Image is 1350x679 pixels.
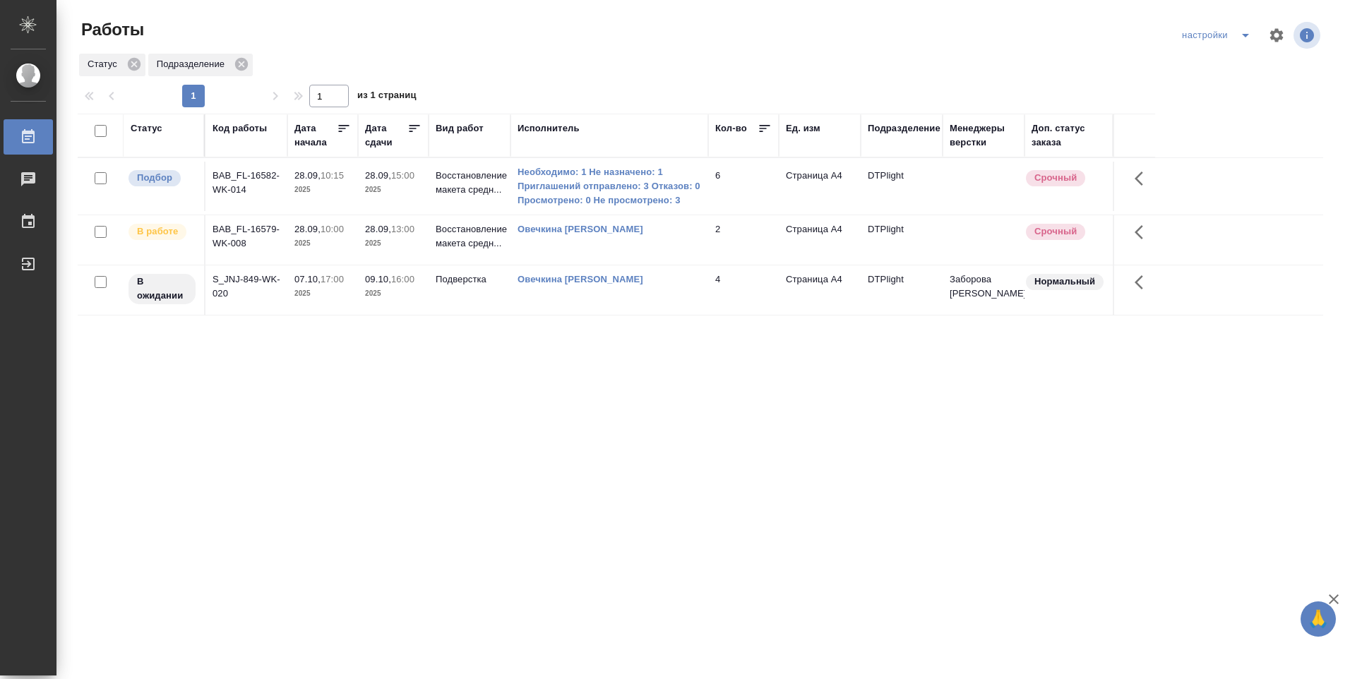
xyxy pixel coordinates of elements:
a: Необходимо: 1 Не назначено: 1 Приглашений отправлено: 3 Отказов: 0 Просмотрено: 0 Не просмотрено: 3 [518,165,701,208]
p: Подбор [137,171,172,185]
div: Исполнитель [518,121,580,136]
button: Здесь прячутся важные кнопки [1126,265,1160,299]
p: 16:00 [391,274,414,284]
p: 2025 [294,287,351,301]
p: Подверстка [436,272,503,287]
a: Овечкина [PERSON_NAME] [518,274,643,284]
div: Код работы [213,121,267,136]
td: 4 [708,265,779,315]
p: 13:00 [391,224,414,234]
td: BAB_FL-16579-WK-008 [205,215,287,265]
p: Подразделение [157,57,229,71]
span: Настроить таблицу [1260,18,1294,52]
div: Подразделение [868,121,940,136]
td: Страница А4 [779,215,861,265]
div: Исполнитель выполняет работу [127,222,197,241]
p: Восстановление макета средн... [436,169,503,197]
p: Срочный [1034,171,1077,185]
p: 2025 [365,287,422,301]
div: Вид работ [436,121,484,136]
p: 15:00 [391,170,414,181]
span: из 1 страниц [357,87,417,107]
p: В работе [137,224,178,239]
p: Нормальный [1034,275,1095,289]
p: 09.10, [365,274,391,284]
div: Статус [79,54,145,76]
p: 10:15 [321,170,344,181]
p: 2025 [365,183,422,197]
div: Дата начала [294,121,337,150]
div: Статус [131,121,162,136]
button: Здесь прячутся важные кнопки [1126,215,1160,249]
a: Овечкина [PERSON_NAME] [518,224,643,234]
p: 28.09, [294,170,321,181]
p: 10:00 [321,224,344,234]
div: Дата сдачи [365,121,407,150]
td: BAB_FL-16582-WK-014 [205,162,287,211]
span: Работы [78,18,144,41]
td: DTPlight [861,265,943,315]
div: Подразделение [148,54,253,76]
p: В ожидании [137,275,187,303]
span: Посмотреть информацию [1294,22,1323,49]
p: Срочный [1034,224,1077,239]
p: 28.09, [365,224,391,234]
div: Доп. статус заказа [1032,121,1106,150]
td: Страница А4 [779,162,861,211]
p: 2025 [294,183,351,197]
p: Заборова [PERSON_NAME] [950,272,1017,301]
td: DTPlight [861,215,943,265]
p: 28.09, [294,224,321,234]
p: 17:00 [321,274,344,284]
div: Менеджеры верстки [950,121,1017,150]
div: Ед. изм [786,121,820,136]
p: 07.10, [294,274,321,284]
div: Можно подбирать исполнителей [127,169,197,188]
p: 2025 [294,236,351,251]
p: 2025 [365,236,422,251]
div: split button [1178,24,1260,47]
button: Здесь прячутся важные кнопки [1126,162,1160,196]
p: 28.09, [365,170,391,181]
span: 🙏 [1306,604,1330,634]
div: Кол-во [715,121,747,136]
td: 6 [708,162,779,211]
td: DTPlight [861,162,943,211]
td: 2 [708,215,779,265]
p: Восстановление макета средн... [436,222,503,251]
td: Страница А4 [779,265,861,315]
td: S_JNJ-849-WK-020 [205,265,287,315]
p: Статус [88,57,122,71]
button: 🙏 [1301,601,1336,637]
div: Исполнитель назначен, приступать к работе пока рано [127,272,197,306]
